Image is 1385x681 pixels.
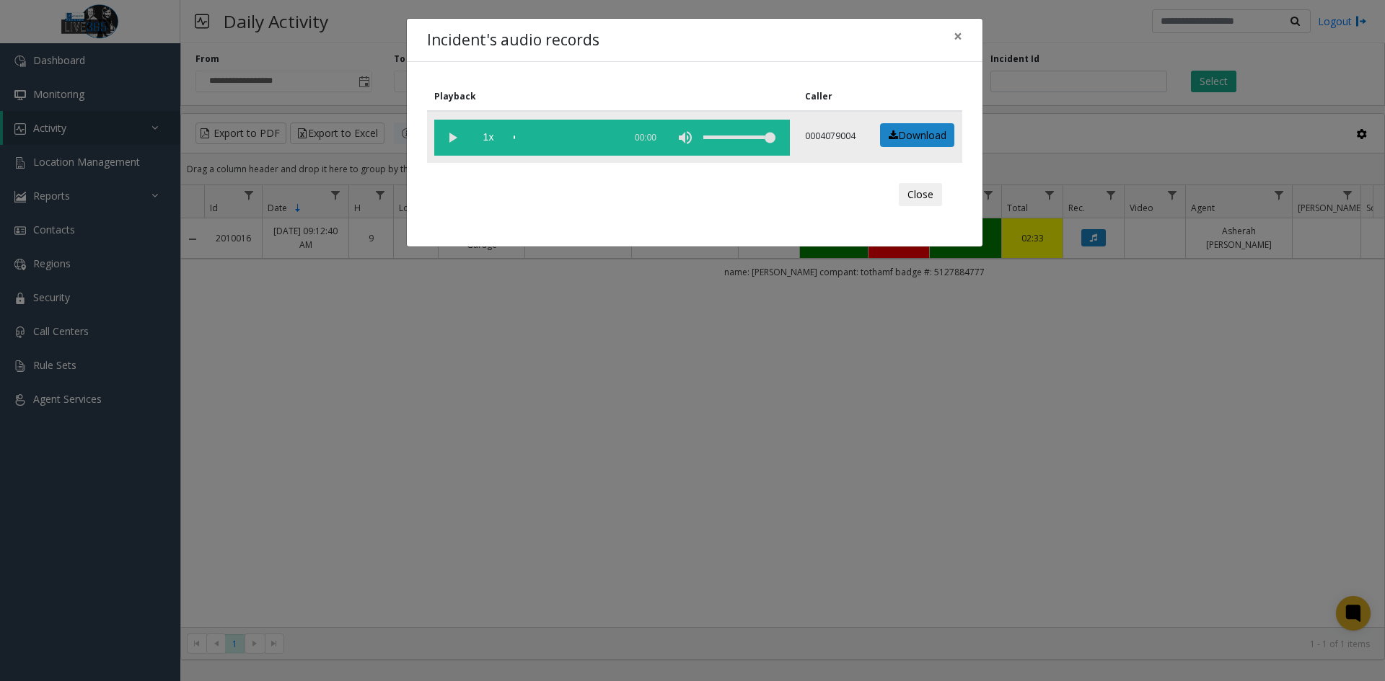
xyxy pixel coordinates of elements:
[427,29,599,52] h4: Incident's audio records
[703,120,775,156] div: volume level
[880,123,954,148] a: Download
[798,82,868,111] th: Caller
[954,26,962,46] span: ×
[514,120,617,156] div: scrub bar
[805,130,860,143] p: 0004079004
[944,19,972,54] button: Close
[427,82,798,111] th: Playback
[470,120,506,156] span: playback speed button
[899,183,942,206] button: Close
